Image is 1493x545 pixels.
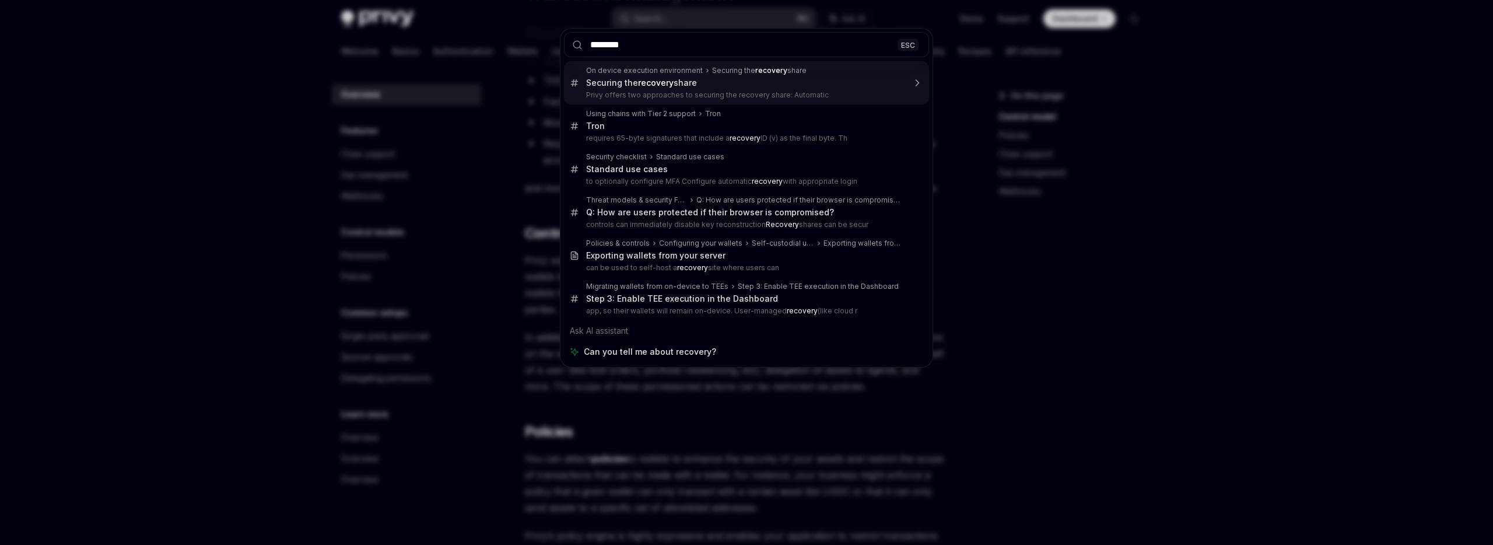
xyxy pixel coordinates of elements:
div: Migrating wallets from on-device to TEEs [586,282,728,291]
b: recovery [787,306,818,315]
div: Tron [586,121,605,131]
div: Securing the share [586,78,697,88]
div: Exporting wallets from your server [586,250,726,261]
b: recovery [755,66,787,75]
div: Q: How are users protected if their browser is compromised? [586,207,834,218]
div: Securing the share [712,66,807,75]
p: Privy offers two approaches to securing the recovery share: Automatic [586,90,905,100]
b: recovery [752,177,783,186]
div: Configuring your wallets [659,239,742,248]
p: controls can immediately disable key reconstruction shares can be secur [586,220,905,229]
div: Using chains with Tier 2 support [586,109,696,118]
div: Step 3: Enable TEE execution in the Dashboard [738,282,899,291]
div: On device execution environment [586,66,703,75]
div: Step 3: Enable TEE execution in the Dashboard [586,294,778,304]
p: requires 65-byte signatures that include a ID (v) as the final byte. Th [586,134,905,143]
div: Q: How are users protected if their browser is compromised? [696,195,905,205]
b: Recovery [766,220,799,229]
div: Threat models & security FAQ [586,195,687,205]
div: Policies & controls [586,239,650,248]
div: Exporting wallets from your server [823,239,905,248]
div: Standard use cases [656,152,724,162]
b: recovery [677,263,708,272]
span: Can you tell me about recovery? [584,346,716,358]
p: app, so their wallets will remain on-device. User-managed (like cloud r [586,306,905,316]
b: recovery [730,134,760,142]
div: Ask AI assistant [564,320,929,341]
div: Self-custodial user wallets [752,239,814,248]
p: can be used to self-host a site where users can [586,263,905,272]
div: Standard use cases [586,164,668,174]
div: Security checklist [586,152,647,162]
p: to optionally configure MFA Configure automatic with appropriate login [586,177,905,186]
div: Tron [705,109,721,118]
b: recovery [638,78,674,88]
div: ESC [898,39,919,51]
